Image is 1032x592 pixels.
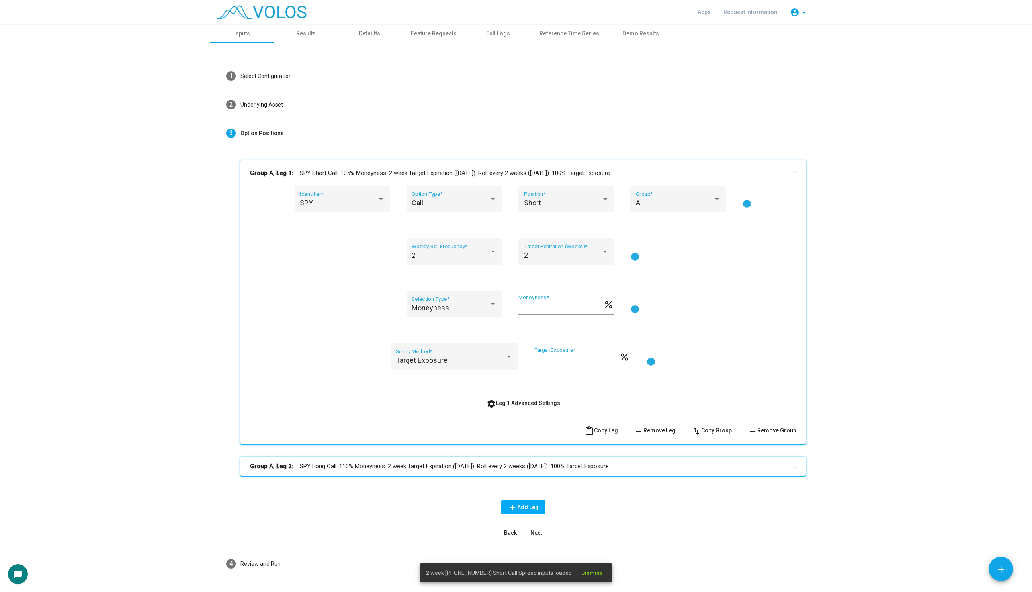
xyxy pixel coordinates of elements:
[685,423,738,438] button: Copy Group
[698,9,711,15] span: Apps
[240,160,806,186] mat-expansion-panel-header: Group A, Leg 1:SPY Short Call. 105% Moneyness. 2 week Target Expiration ([DATE]). Roll every 2 we...
[630,304,640,314] mat-icon: info
[240,560,281,568] div: Review and Run
[229,72,233,80] span: 1
[524,251,528,259] span: 2
[575,566,609,580] button: Dismiss
[578,423,624,438] button: Copy Leg
[250,462,293,471] b: Group A, Leg 2:
[717,5,784,19] a: Request Information
[799,8,809,17] mat-icon: arrow_drop_down
[234,29,250,38] div: Inputs
[741,423,803,438] button: Remove Group
[13,570,23,579] mat-icon: chat_bubble
[692,427,732,434] span: Copy Group
[630,252,640,261] mat-icon: info
[426,569,572,577] span: 2 week [PHONE_NUMBER] Short Call Spread inputs loaded
[486,29,510,38] div: Full Logs
[539,29,599,38] div: Reference Time Series
[412,199,423,207] span: Call
[487,400,560,406] span: Leg 1 Advanced Settings
[742,199,752,208] mat-icon: info
[524,199,541,207] span: Short
[692,426,701,436] mat-icon: swap_vert
[412,251,416,259] span: 2
[229,129,233,137] span: 3
[508,503,517,512] mat-icon: add
[240,186,806,444] div: Group A, Leg 1:SPY Short Call. 105% Moneyness. 2 week Target Expiration ([DATE]). Roll every 2 we...
[412,304,449,312] span: Moneyness
[996,564,1006,574] mat-icon: add
[530,530,542,536] span: Next
[691,5,717,19] a: Apps
[627,423,682,438] button: Remove Leg
[501,500,545,514] button: Add Leg
[240,101,283,109] div: Underlying Asset
[634,427,676,434] span: Remove Leg
[250,462,787,471] mat-panel-title: SPY Long Call. 110% Moneyness. 2 week Target Expiration ([DATE]). Roll every 2 weeks ([DATE]). 10...
[619,351,630,361] mat-icon: percent
[229,560,233,567] span: 4
[636,199,640,207] span: A
[508,504,539,510] span: Add Leg
[748,426,757,436] mat-icon: remove
[623,29,659,38] div: Demo Results
[396,356,448,364] span: Target Exposure
[584,426,594,436] mat-icon: content_paste
[634,426,643,436] mat-icon: remove
[646,357,656,366] mat-icon: info
[723,9,777,15] span: Request Information
[229,101,233,108] span: 2
[581,570,603,576] span: Dismiss
[411,29,457,38] div: Feature Requests
[240,72,293,80] div: Select Configuration:
[523,526,549,540] button: Next
[250,169,293,178] b: Group A, Leg 1:
[296,29,316,38] div: Results
[300,199,313,207] span: SPY
[240,457,806,476] mat-expansion-panel-header: Group A, Leg 2:SPY Long Call. 110% Moneyness. 2 week Target Expiration ([DATE]). Roll every 2 wee...
[487,399,496,409] mat-icon: settings
[250,169,787,178] mat-panel-title: SPY Short Call. 105% Moneyness. 2 week Target Expiration ([DATE]). Roll every 2 weeks ([DATE]). 1...
[359,29,380,38] div: Defaults
[504,530,517,536] span: Back
[498,526,523,540] button: Back
[790,8,799,17] mat-icon: account_circle
[240,129,284,138] div: Option Positions
[480,396,567,410] button: Leg 1 Advanced Settings
[748,427,796,434] span: Remove Group
[584,427,618,434] span: Copy Leg
[989,557,1013,581] button: Add icon
[603,299,614,308] mat-icon: percent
